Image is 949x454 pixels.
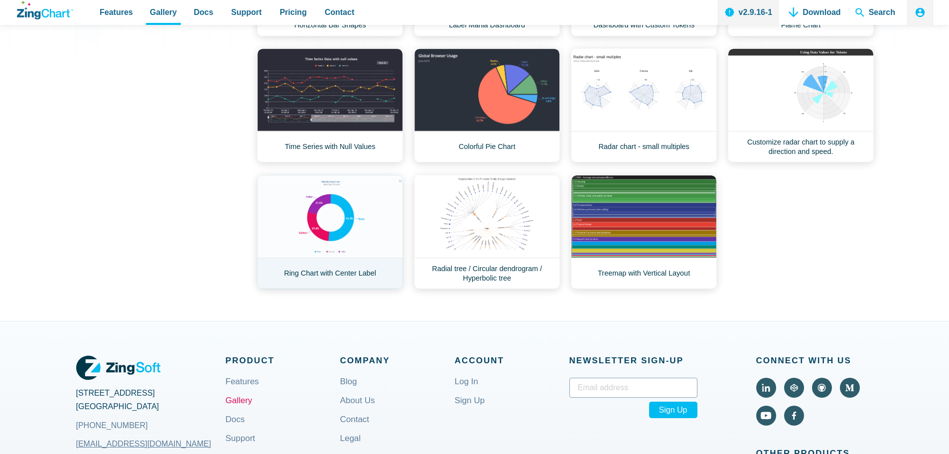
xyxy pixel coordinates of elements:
a: Features [226,378,259,402]
a: ZingSoft Logo. Click to visit the ZingSoft site (external). [76,353,160,382]
span: Company [340,353,455,368]
span: Support [231,5,262,19]
a: Radial tree / Circular dendrogram / Hyperbolic tree [414,175,560,289]
a: Blog [340,378,357,402]
a: Visit ZingChart on CodePen (external). [784,378,804,398]
a: Log In [455,378,478,402]
input: Email address [569,378,697,398]
span: Newsletter Sign‑up [569,353,697,368]
span: Features [100,5,133,19]
span: Gallery [150,5,177,19]
a: ZingChart Logo. Click to return to the homepage [17,1,73,19]
span: Contact [325,5,355,19]
span: Pricing [279,5,306,19]
a: Customize radar chart to supply a direction and speed. [728,48,874,162]
a: Gallery [226,397,253,421]
a: About Us [340,397,375,421]
a: Treemap with Vertical Layout [571,175,717,289]
a: Sign Up [455,397,485,421]
a: [PHONE_NUMBER] [76,414,226,438]
a: Visit ZingChart on GitHub (external). [812,378,832,398]
span: Sign Up [649,402,697,418]
span: Product [226,353,340,368]
a: Visit ZingChart on Facebook (external). [784,406,804,426]
span: Connect With Us [756,353,873,368]
span: Account [455,353,569,368]
a: Visit ZingChart on YouTube (external). [756,406,776,426]
address: [STREET_ADDRESS] [GEOGRAPHIC_DATA] [76,386,226,437]
a: Visit ZingChart on LinkedIn (external). [756,378,776,398]
a: Docs [226,416,245,440]
a: Contact [340,416,370,440]
span: Docs [194,5,213,19]
a: Visit ZingChart on Medium (external). [840,378,860,398]
a: Ring Chart with Center Label [257,175,403,289]
a: Colorful Pie Chart [414,48,560,162]
a: Radar chart - small multiples [571,48,717,162]
a: Time Series with Null Values [257,48,403,162]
